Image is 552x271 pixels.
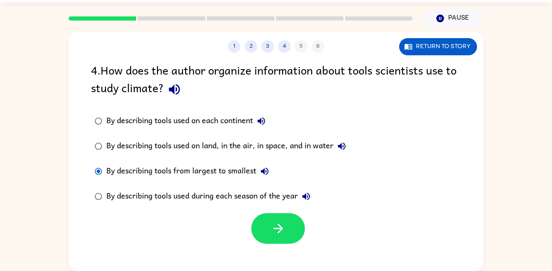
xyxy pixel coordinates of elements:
button: 1 [228,40,240,53]
div: By describing tools used during each season of the year [106,188,315,205]
button: 2 [245,40,257,53]
button: 3 [261,40,274,53]
button: 4 [278,40,291,53]
button: Return to story [399,38,477,55]
button: By describing tools from largest to smallest [256,163,273,180]
div: 4 . How does the author organize information about tools scientists use to study climate? [91,61,461,100]
div: By describing tools used on land, in the air, in space, and in water [106,138,350,155]
div: By describing tools used on each continent [106,113,270,129]
button: Pause [423,9,483,28]
button: By describing tools used on land, in the air, in space, and in water [333,138,350,155]
button: By describing tools used on each continent [253,113,270,129]
button: By describing tools used during each season of the year [298,188,315,205]
div: By describing tools from largest to smallest [106,163,273,180]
